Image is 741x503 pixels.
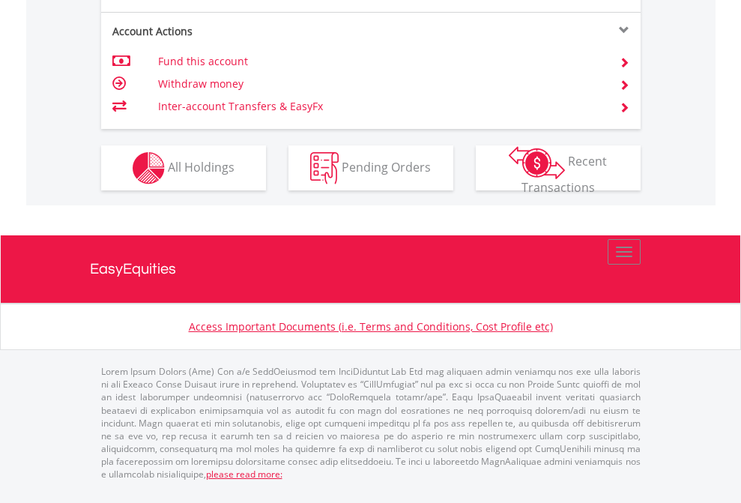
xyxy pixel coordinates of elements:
[90,235,652,303] a: EasyEquities
[342,158,431,175] span: Pending Orders
[158,50,601,73] td: Fund this account
[158,73,601,95] td: Withdraw money
[310,152,339,184] img: pending_instructions-wht.png
[133,152,165,184] img: holdings-wht.png
[189,319,553,334] a: Access Important Documents (i.e. Terms and Conditions, Cost Profile etc)
[206,468,282,481] a: please read more:
[101,24,371,39] div: Account Actions
[101,145,266,190] button: All Holdings
[288,145,453,190] button: Pending Orders
[158,95,601,118] td: Inter-account Transfers & EasyFx
[101,365,641,481] p: Lorem Ipsum Dolors (Ame) Con a/e SeddOeiusmod tem InciDiduntut Lab Etd mag aliquaen admin veniamq...
[168,158,235,175] span: All Holdings
[476,145,641,190] button: Recent Transactions
[509,146,565,179] img: transactions-zar-wht.png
